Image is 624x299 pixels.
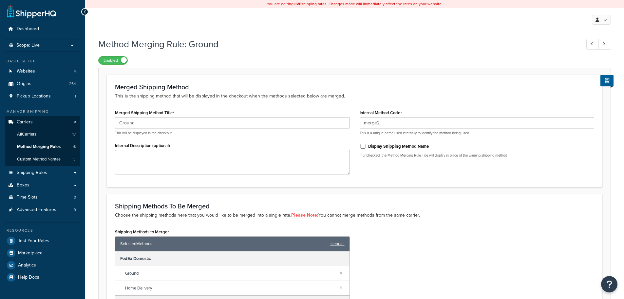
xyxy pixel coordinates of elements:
[74,207,76,213] span: 9
[74,69,76,74] span: 4
[73,157,76,162] span: 3
[5,58,80,64] div: Basic Setup
[5,259,80,271] a: Analytics
[5,153,80,165] li: Custom Method Names
[98,38,574,51] h1: Method Merging Rule: Ground
[291,212,318,219] strong: Please Note:
[5,228,80,233] div: Resources
[5,167,80,179] a: Shipping Rules
[5,116,80,166] li: Carriers
[331,239,345,248] a: clear all
[5,191,80,203] li: Time Slots
[293,1,301,7] b: LIVE
[5,90,80,102] li: Pickup Locations
[115,143,170,148] label: Internal Description (optional)
[360,110,402,116] label: Internal Method Code
[5,204,80,216] a: Advanced Features9
[5,23,80,35] a: Dashboard
[17,94,51,99] span: Pickup Locations
[600,75,614,86] button: Show Help Docs
[5,109,80,115] div: Manage Shipping
[17,81,31,87] span: Origins
[598,39,611,50] a: Next Record
[69,81,76,87] span: 264
[17,132,36,137] span: All Carriers
[115,83,594,91] h3: Merged Shipping Method
[360,153,595,158] p: If unchecked, the Method Merging Rule Title will display in place of the winning shipping method
[75,94,76,99] span: 1
[17,207,56,213] span: Advanced Features
[5,141,80,153] a: Method Merging Rules6
[5,65,80,77] li: Websites
[5,78,80,90] a: Origins264
[99,56,127,64] label: Enabled
[18,263,36,268] span: Analytics
[5,153,80,165] a: Custom Method Names3
[17,157,61,162] span: Custom Method Names
[115,229,169,235] label: Shipping Methods to Merge
[73,144,76,150] span: 6
[17,119,33,125] span: Carriers
[17,182,29,188] span: Boxes
[120,239,327,248] span: Selected Methods
[586,39,599,50] a: Previous Record
[5,235,80,247] a: Test Your Rates
[601,276,617,292] button: Open Resource Center
[5,65,80,77] a: Websites4
[18,275,39,280] span: Help Docs
[5,179,80,191] a: Boxes
[5,90,80,102] a: Pickup Locations1
[17,195,38,200] span: Time Slots
[115,131,350,136] p: This will be displayed in the checkout
[5,271,80,283] a: Help Docs
[5,204,80,216] li: Advanced Features
[368,143,429,149] label: Display Shipping Method Name
[17,170,47,176] span: Shipping Rules
[125,269,334,278] span: Ground
[5,191,80,203] a: Time Slots0
[115,212,594,219] p: Choose the shipping methods here that you would like to be merged into a single rate. You cannot ...
[18,250,43,256] span: Marketplace
[74,195,76,200] span: 0
[17,26,39,32] span: Dashboard
[16,43,40,48] span: Scope: Live
[5,78,80,90] li: Origins
[115,251,350,266] div: FedEx Domestic
[17,144,61,150] span: Method Merging Rules
[5,247,80,259] a: Marketplace
[5,141,80,153] li: Method Merging Rules
[115,110,174,116] label: Merged Shipping Method Title
[5,128,80,140] a: AllCarriers17
[5,116,80,128] a: Carriers
[360,131,595,136] p: This is a unique name used internally to identify the method being used
[115,93,594,100] p: This is the shipping method that will be displayed in the checkout when the methods selected belo...
[72,132,76,137] span: 17
[115,203,594,210] h3: Shipping Methods To Be Merged
[125,284,334,293] span: Home Delivery
[17,69,35,74] span: Websites
[18,238,49,244] span: Test Your Rates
